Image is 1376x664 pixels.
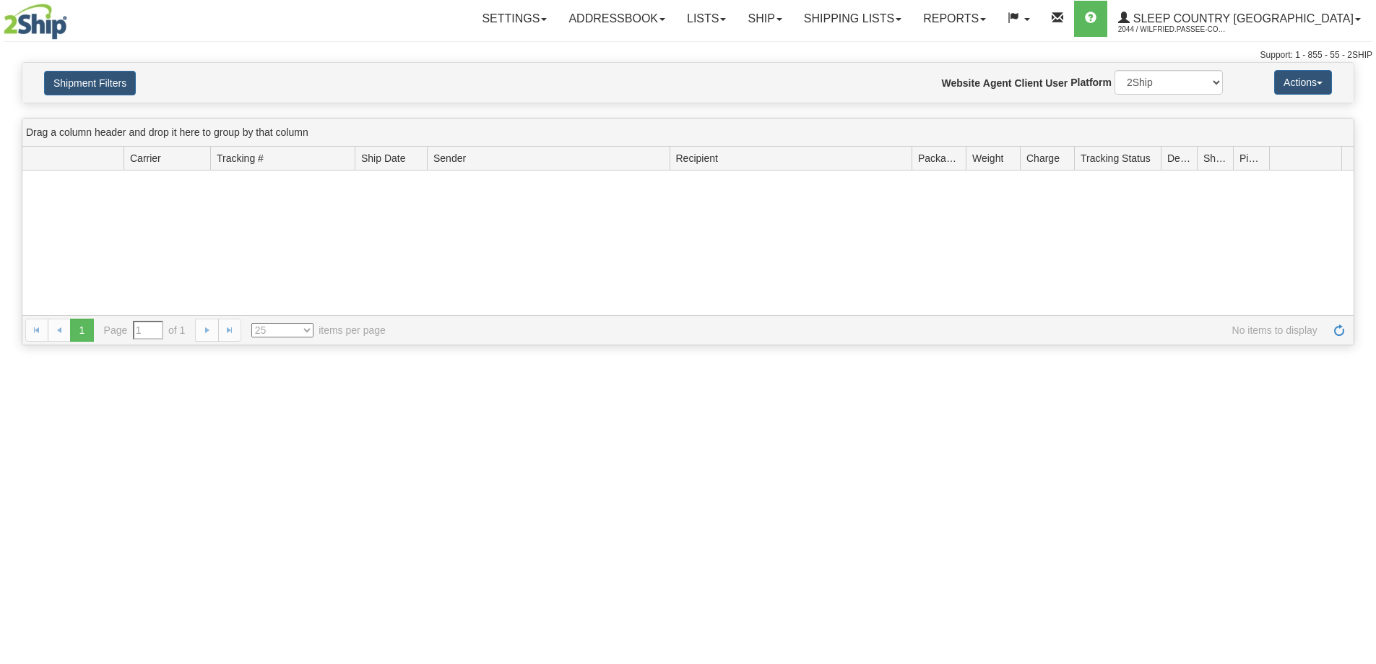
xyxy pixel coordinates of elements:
[1070,75,1112,90] label: Platform
[471,1,558,37] a: Settings
[44,71,136,95] button: Shipment Filters
[1239,151,1263,165] span: Pickup Status
[361,151,405,165] span: Ship Date
[1203,151,1227,165] span: Shipment Issues
[1130,12,1354,25] span: Sleep Country [GEOGRAPHIC_DATA]
[1107,1,1372,37] a: Sleep Country [GEOGRAPHIC_DATA] 2044 / Wilfried.Passee-Coutrin
[972,151,1003,165] span: Weight
[22,118,1354,147] div: grid grouping header
[737,1,792,37] a: Ship
[1045,76,1068,90] label: User
[130,151,161,165] span: Carrier
[433,151,466,165] span: Sender
[4,4,67,40] img: logo2044.jpg
[1026,151,1060,165] span: Charge
[1328,319,1351,342] a: Refresh
[676,1,737,37] a: Lists
[983,76,1012,90] label: Agent
[70,319,93,342] span: 1
[1118,22,1226,37] span: 2044 / Wilfried.Passee-Coutrin
[104,321,186,340] span: Page of 1
[676,151,718,165] span: Recipient
[251,323,386,337] span: items per page
[406,323,1317,337] span: No items to display
[912,1,997,37] a: Reports
[793,1,912,37] a: Shipping lists
[1081,151,1151,165] span: Tracking Status
[1167,151,1191,165] span: Delivery Status
[1014,76,1042,90] label: Client
[942,76,980,90] label: Website
[217,151,264,165] span: Tracking #
[1274,70,1332,95] button: Actions
[4,49,1372,61] div: Support: 1 - 855 - 55 - 2SHIP
[558,1,676,37] a: Addressbook
[918,151,960,165] span: Packages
